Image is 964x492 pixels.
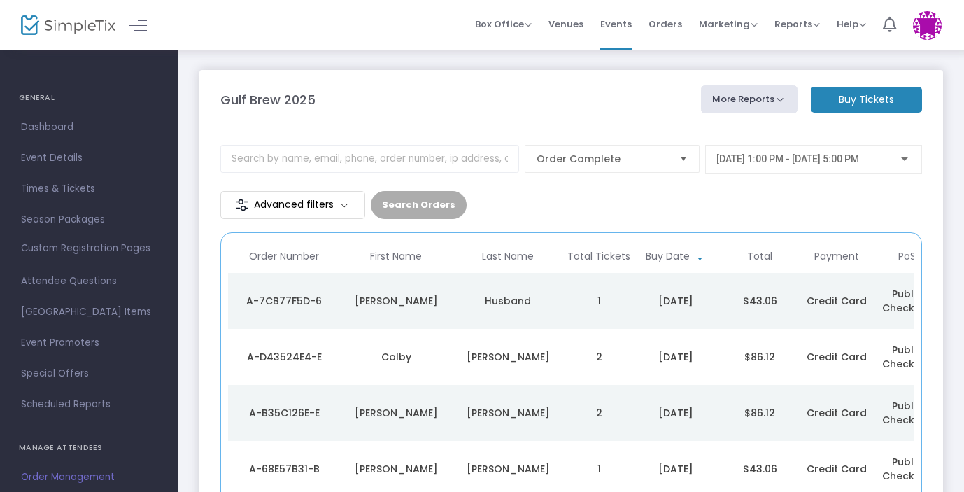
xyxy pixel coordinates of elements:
span: Credit Card [807,462,867,476]
span: [DATE] 1:00 PM - [DATE] 5:00 PM [716,153,859,164]
span: Public Checkout [882,399,932,427]
span: Scheduled Reports [21,395,157,414]
m-panel-title: Gulf Brew 2025 [220,90,316,109]
span: Total [747,251,772,262]
div: Merrick [455,462,560,476]
td: 2 [564,385,634,441]
span: Venues [548,6,583,42]
span: [GEOGRAPHIC_DATA] Items [21,303,157,321]
button: More Reports [701,85,798,113]
span: First Name [370,251,422,262]
div: A-B35C126E-E [232,406,336,420]
div: 10/15/2025 [637,294,714,308]
span: Public Checkout [882,343,932,371]
span: Public Checkout [882,455,932,483]
span: Times & Tickets [21,180,157,198]
span: Help [837,17,866,31]
span: Credit Card [807,294,867,308]
div: 10/15/2025 [637,350,714,364]
div: Hargroder [455,350,560,364]
m-button: Advanced filters [220,191,365,219]
span: Event Promoters [21,334,157,352]
th: Total Tickets [564,240,634,273]
div: 10/14/2025 [637,462,714,476]
span: PoS [898,251,916,262]
button: Select [674,146,693,172]
span: Payment [814,251,859,262]
span: Last Name [482,251,534,262]
td: 2 [564,329,634,385]
span: Marketing [699,17,758,31]
span: Credit Card [807,406,867,420]
span: Public Checkout [882,287,932,315]
span: Event Details [21,149,157,167]
div: A-D43524E4-E [232,350,336,364]
div: Christin [343,462,448,476]
div: Colby [343,350,448,364]
div: 10/15/2025 [637,406,714,420]
span: Dashboard [21,118,157,136]
div: Husband [455,294,560,308]
span: Events [600,6,632,42]
span: Orders [648,6,682,42]
td: $86.12 [718,385,802,441]
h4: MANAGE ATTENDEES [19,434,160,462]
span: Order Number [249,251,319,262]
span: Credit Card [807,350,867,364]
span: Reports [774,17,820,31]
span: Order Complete [537,152,668,166]
span: Box Office [475,17,532,31]
span: Sortable [695,251,706,262]
input: Search by name, email, phone, order number, ip address, or last 4 digits of card [220,145,519,173]
div: A-68E57B31-B [232,462,336,476]
div: Jansen [343,294,448,308]
span: Attendee Questions [21,272,157,290]
td: $86.12 [718,329,802,385]
div: Menard [455,406,560,420]
span: Order Management [21,468,157,486]
span: Custom Registration Pages [21,241,150,255]
td: $43.06 [718,273,802,329]
td: 1 [564,273,634,329]
span: Special Offers [21,365,157,383]
m-button: Buy Tickets [811,87,922,113]
span: Season Packages [21,211,157,229]
span: Buy Date [646,251,690,262]
div: Stephanie [343,406,448,420]
h4: GENERAL [19,84,160,112]
img: filter [235,198,249,212]
div: A-7CB77F5D-6 [232,294,336,308]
